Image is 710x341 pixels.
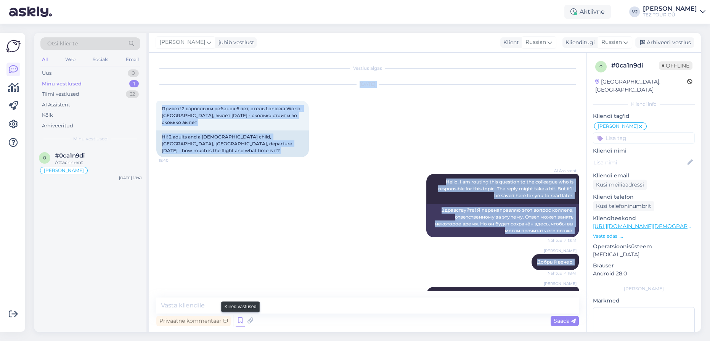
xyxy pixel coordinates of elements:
[601,38,622,47] span: Russian
[548,168,577,174] span: AI Assistent
[548,270,577,276] span: Nähtud ✓ 18:41
[43,155,46,161] span: 0
[42,122,73,130] div: Arhiveeritud
[548,238,577,243] span: Nähtud ✓ 18:41
[562,39,595,47] div: Klienditugi
[40,55,49,64] div: All
[42,69,51,77] div: Uus
[593,201,654,211] div: Küsi telefoninumbrit
[593,297,695,305] p: Märkmed
[643,6,697,12] div: [PERSON_NAME]
[156,81,579,88] div: [DATE]
[593,214,695,222] p: Klienditeekond
[593,172,695,180] p: Kliendi email
[129,80,139,88] div: 1
[47,40,78,48] span: Otsi kliente
[156,65,579,72] div: Vestlus algas
[124,55,140,64] div: Email
[64,55,77,64] div: Web
[635,37,694,48] div: Arhiveeri vestlus
[160,38,205,47] span: [PERSON_NAME]
[215,39,254,47] div: juhib vestlust
[55,152,85,159] span: #0ca1n9di
[659,61,692,70] span: Offline
[611,61,659,70] div: # 0ca1n9di
[537,259,573,265] span: Добрый вечер!
[42,111,53,119] div: Kõik
[593,251,695,259] p: [MEDICAL_DATA]
[225,303,257,310] small: Kiired vastused
[593,101,695,108] div: Kliendi info
[598,124,638,129] span: [PERSON_NAME]
[525,38,546,47] span: Russian
[593,112,695,120] p: Kliendi tag'id
[593,132,695,144] input: Lisa tag
[128,69,139,77] div: 0
[42,90,79,98] div: Tiimi vestlused
[593,233,695,240] p: Vaata edasi ...
[159,158,187,163] span: 18:40
[599,64,602,69] span: 0
[595,78,687,94] div: [GEOGRAPHIC_DATA], [GEOGRAPHIC_DATA]
[42,101,70,109] div: AI Assistent
[544,248,577,254] span: [PERSON_NAME]
[564,5,611,19] div: Aktiivne
[643,12,697,18] div: TEZ TOUR OÜ
[119,175,142,181] div: [DATE] 18:41
[544,281,577,286] span: [PERSON_NAME]
[554,317,576,324] span: Saada
[593,270,695,278] p: Android 28.0
[593,180,647,190] div: Küsi meiliaadressi
[55,159,142,166] div: Attachment
[593,147,695,155] p: Kliendi nimi
[126,90,139,98] div: 32
[162,106,303,125] span: Привет! 2 взрослых и ребенок 6 лет, отель Lonicera World, [GEOGRAPHIC_DATA], вылет [DATE] - сколь...
[593,158,686,167] input: Lisa nimi
[593,243,695,251] p: Operatsioonisüsteem
[426,204,579,237] div: Здравствуйте! Я перенаправляю этот вопрос коллеге, ответственному за эту тему. Ответ может занять...
[6,39,21,53] img: Askly Logo
[438,179,575,198] span: Hello, I am routing this question to the colleague who is responsible for this topic. The reply m...
[629,6,640,17] div: VJ
[44,168,84,173] span: [PERSON_NAME]
[91,55,110,64] div: Socials
[593,193,695,201] p: Kliendi telefon
[500,39,519,47] div: Klient
[73,135,108,142] span: Minu vestlused
[156,130,309,157] div: Hi! 2 adults and a [DEMOGRAPHIC_DATA] child, [GEOGRAPHIC_DATA], [GEOGRAPHIC_DATA], departure [DAT...
[593,285,695,292] div: [PERSON_NAME]
[643,6,705,18] a: [PERSON_NAME]TEZ TOUR OÜ
[593,262,695,270] p: Brauser
[156,316,231,326] div: Privaatne kommentaar
[42,80,82,88] div: Minu vestlused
